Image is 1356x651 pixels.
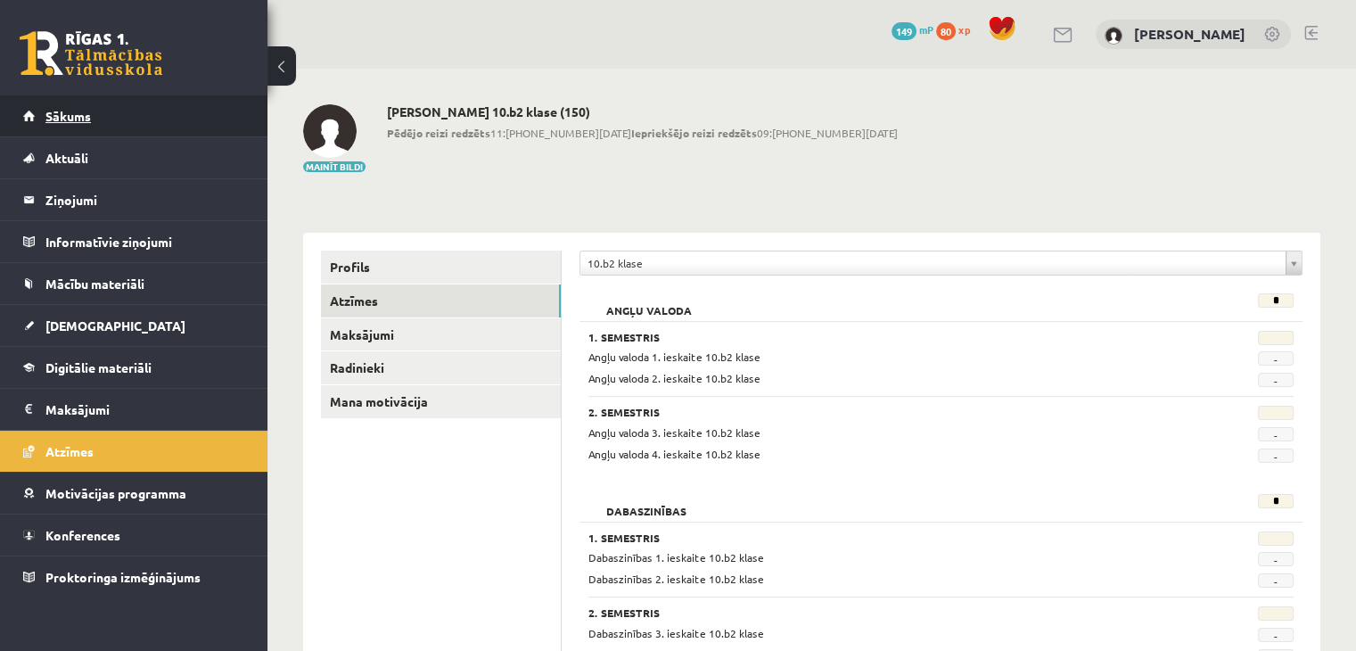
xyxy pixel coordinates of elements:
h3: 1. Semestris [588,331,1171,343]
span: Motivācijas programma [45,485,186,501]
a: Ziņojumi [23,179,245,220]
a: Atzīmes [23,431,245,472]
legend: Maksājumi [45,389,245,430]
a: Motivācijas programma [23,473,245,514]
a: Mana motivācija [321,385,561,418]
span: xp [958,22,970,37]
a: Atzīmes [321,284,561,317]
span: [DEMOGRAPHIC_DATA] [45,317,185,334]
span: - [1258,373,1294,387]
span: - [1258,449,1294,463]
a: Maksājumi [23,389,245,430]
a: 10.b2 klase [580,251,1302,275]
h3: 2. Semestris [588,406,1171,418]
a: Konferences [23,515,245,556]
span: 149 [892,22,916,40]
legend: Ziņojumi [45,179,245,220]
b: Iepriekšējo reizi redzēts [631,126,757,140]
img: Emīlija Zelča [1105,27,1122,45]
span: Digitālie materiāli [45,359,152,375]
span: 10.b2 klase [588,251,1278,275]
button: Mainīt bildi [303,161,366,172]
a: 80 xp [936,22,979,37]
b: Pēdējo reizi redzēts [387,126,490,140]
span: Angļu valoda 2. ieskaite 10.b2 klase [588,371,760,385]
span: Angļu valoda 3. ieskaite 10.b2 klase [588,425,760,440]
a: Radinieki [321,351,561,384]
span: Dabaszinības 2. ieskaite 10.b2 klase [588,572,764,586]
a: Mācību materiāli [23,263,245,304]
h2: Angļu valoda [588,293,710,311]
a: Informatīvie ziņojumi [23,221,245,262]
a: Digitālie materiāli [23,347,245,388]
a: [PERSON_NAME] [1134,25,1245,43]
span: 80 [936,22,956,40]
span: Mācību materiāli [45,276,144,292]
h3: 2. Semestris [588,606,1171,619]
span: Aktuāli [45,150,88,166]
span: - [1258,552,1294,566]
a: Profils [321,251,561,284]
span: Angļu valoda 1. ieskaite 10.b2 klase [588,350,760,364]
a: Proktoringa izmēģinājums [23,556,245,597]
span: Angļu valoda 4. ieskaite 10.b2 klase [588,447,760,461]
span: - [1258,351,1294,366]
a: Sākums [23,95,245,136]
span: Dabaszinības 1. ieskaite 10.b2 klase [588,550,764,564]
span: - [1258,628,1294,642]
span: Sākums [45,108,91,124]
span: Dabaszinības 3. ieskaite 10.b2 klase [588,626,764,640]
legend: Informatīvie ziņojumi [45,221,245,262]
h3: 1. Semestris [588,532,1171,544]
a: Maksājumi [321,318,561,351]
a: Aktuāli [23,137,245,178]
span: - [1258,573,1294,588]
span: 11:[PHONE_NUMBER][DATE] 09:[PHONE_NUMBER][DATE] [387,125,898,141]
a: 149 mP [892,22,933,37]
img: Emīlija Zelča [303,104,357,158]
span: Proktoringa izmēģinājums [45,569,201,585]
a: [DEMOGRAPHIC_DATA] [23,305,245,346]
h2: Dabaszinības [588,494,704,512]
h2: [PERSON_NAME] 10.b2 klase (150) [387,104,898,119]
span: - [1258,427,1294,441]
a: Rīgas 1. Tālmācības vidusskola [20,31,162,76]
span: mP [919,22,933,37]
span: Konferences [45,527,120,543]
span: Atzīmes [45,443,94,459]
